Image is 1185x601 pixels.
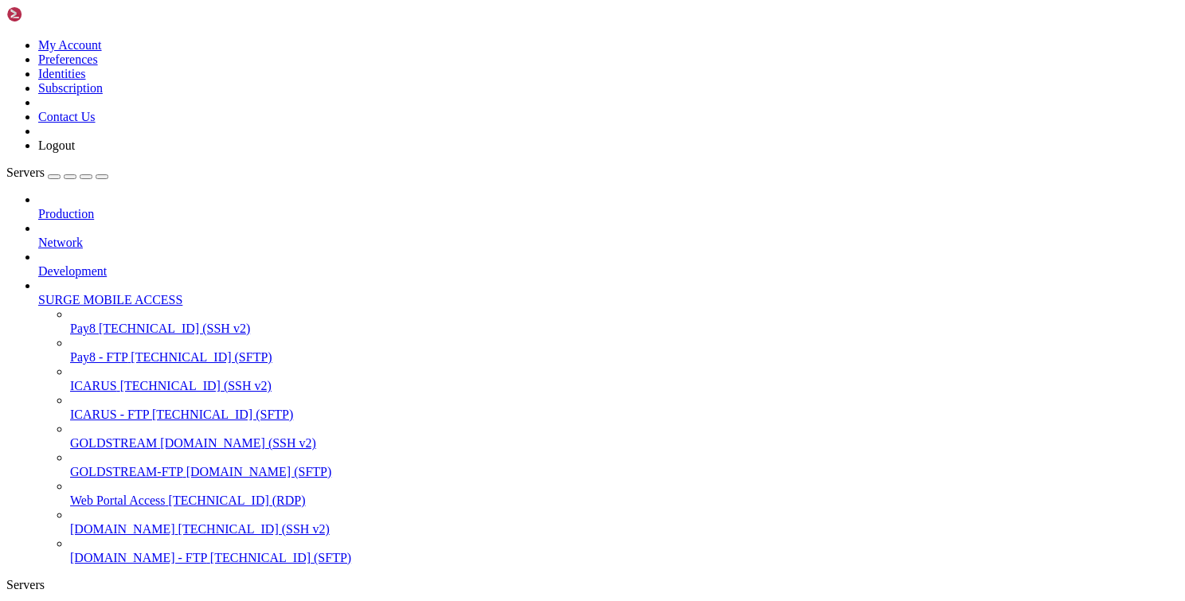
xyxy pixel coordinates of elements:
span: [DOMAIN_NAME] (SSH v2) [160,436,316,450]
li: Network [38,221,1179,250]
a: Pay8 - FTP [TECHNICAL_ID] (SFTP) [70,350,1179,365]
li: GOLDSTREAM-FTP [DOMAIN_NAME] (SFTP) [70,451,1179,479]
span: [DOMAIN_NAME] - FTP [70,551,207,564]
a: My Account [38,38,102,52]
span: Production [38,207,94,220]
a: Logout [38,139,75,152]
li: [DOMAIN_NAME] [TECHNICAL_ID] (SSH v2) [70,508,1179,537]
a: Subscription [38,81,103,95]
a: Identities [38,67,86,80]
a: ICARUS - FTP [TECHNICAL_ID] (SFTP) [70,408,1179,422]
a: Development [38,264,1179,279]
li: SURGE MOBILE ACCESS [38,279,1179,565]
a: Production [38,207,1179,221]
li: ICARUS - FTP [TECHNICAL_ID] (SFTP) [70,393,1179,422]
span: [TECHNICAL_ID] (SFTP) [152,408,293,421]
a: Servers [6,166,108,179]
a: Preferences [38,53,98,66]
a: [DOMAIN_NAME] - FTP [TECHNICAL_ID] (SFTP) [70,551,1179,565]
span: GOLDSTREAM-FTP [70,465,183,478]
div: Servers [6,578,1179,592]
a: Web Portal Access [TECHNICAL_ID] (RDP) [70,494,1179,508]
li: Web Portal Access [TECHNICAL_ID] (RDP) [70,479,1179,508]
a: Pay8 [TECHNICAL_ID] (SSH v2) [70,322,1179,336]
span: ICARUS - FTP [70,408,149,421]
span: Pay8 [70,322,96,335]
span: [TECHNICAL_ID] (SSH v2) [178,522,330,536]
span: [TECHNICAL_ID] (RDP) [169,494,306,507]
span: SURGE MOBILE ACCESS [38,293,182,306]
span: GOLDSTREAM [70,436,157,450]
span: [DOMAIN_NAME] [70,522,175,536]
span: [TECHNICAL_ID] (SFTP) [131,350,272,364]
li: Pay8 [TECHNICAL_ID] (SSH v2) [70,307,1179,336]
li: Production [38,193,1179,221]
span: Network [38,236,83,249]
a: Network [38,236,1179,250]
li: Development [38,250,1179,279]
a: Contact Us [38,110,96,123]
span: Servers [6,166,45,179]
a: SURGE MOBILE ACCESS [38,293,1179,307]
img: Shellngn [6,6,98,22]
a: GOLDSTREAM [DOMAIN_NAME] (SSH v2) [70,436,1179,451]
a: ICARUS [TECHNICAL_ID] (SSH v2) [70,379,1179,393]
span: Pay8 - FTP [70,350,127,364]
span: Web Portal Access [70,494,166,507]
span: ICARUS [70,379,117,392]
span: [TECHNICAL_ID] (SSH v2) [99,322,250,335]
li: ICARUS [TECHNICAL_ID] (SSH v2) [70,365,1179,393]
span: [TECHNICAL_ID] (SSH v2) [120,379,272,392]
span: Development [38,264,107,278]
li: Pay8 - FTP [TECHNICAL_ID] (SFTP) [70,336,1179,365]
a: GOLDSTREAM-FTP [DOMAIN_NAME] (SFTP) [70,465,1179,479]
li: GOLDSTREAM [DOMAIN_NAME] (SSH v2) [70,422,1179,451]
a: [DOMAIN_NAME] [TECHNICAL_ID] (SSH v2) [70,522,1179,537]
span: [TECHNICAL_ID] (SFTP) [210,551,351,564]
li: [DOMAIN_NAME] - FTP [TECHNICAL_ID] (SFTP) [70,537,1179,565]
span: [DOMAIN_NAME] (SFTP) [186,465,332,478]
